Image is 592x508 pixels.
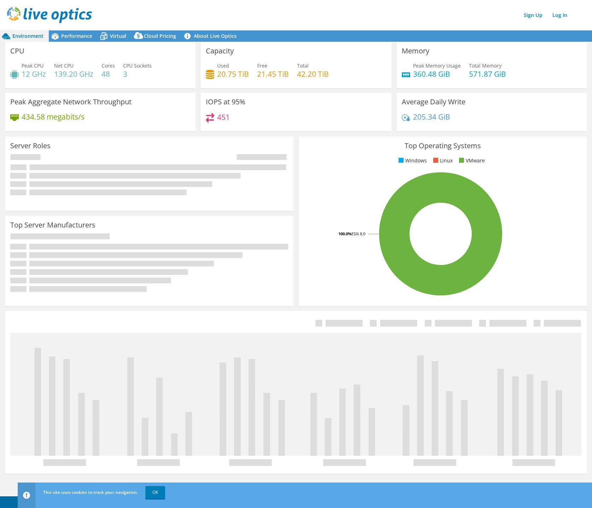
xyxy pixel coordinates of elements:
[10,221,95,229] h3: Top Server Manufacturers
[22,113,85,121] h4: 434.58 megabits/s
[61,33,92,39] span: Performance
[297,70,329,78] h4: 42.20 TiB
[304,142,582,150] h3: Top Operating Systems
[469,62,501,69] span: Total Memory
[43,489,138,495] span: This site uses cookies to track your navigation.
[402,47,429,55] h3: Memory
[469,70,506,78] h4: 571.87 GiB
[217,113,230,121] h4: 451
[413,113,450,121] h4: 205.34 GiB
[402,98,465,106] h3: Average Daily Write
[10,47,24,55] h3: CPU
[457,157,485,164] li: VMware
[101,62,115,69] span: Cores
[123,70,152,78] h4: 3
[206,47,234,55] h3: Capacity
[206,98,245,106] h3: IOPS at 95%
[123,62,152,69] span: CPU Sockets
[144,33,176,39] span: Cloud Pricing
[413,62,461,69] span: Peak Memory Usage
[54,70,93,78] h4: 139.20 GHz
[397,157,427,164] li: Windows
[297,62,309,69] span: Total
[217,62,229,69] span: Used
[257,62,267,69] span: Free
[549,10,571,20] a: Log In
[181,30,242,42] a: About Live Optics
[217,70,249,78] h4: 20.75 TiB
[352,231,365,236] tspan: ESXi 8.0
[413,70,461,78] h4: 360.48 GiB
[145,486,165,499] a: OK
[54,62,74,69] span: Net CPU
[101,70,115,78] h4: 48
[10,142,51,150] h3: Server Roles
[110,33,126,39] span: Virtual
[22,62,43,69] span: Peak CPU
[10,98,132,106] h3: Peak Aggregate Network Throughput
[257,70,289,78] h4: 21.45 TiB
[7,7,92,23] img: live_optics_svg.svg
[431,157,453,164] li: Linux
[520,10,546,20] a: Sign Up
[22,70,46,78] h4: 12 GHz
[338,231,352,236] tspan: 100.0%
[12,33,43,39] span: Environment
